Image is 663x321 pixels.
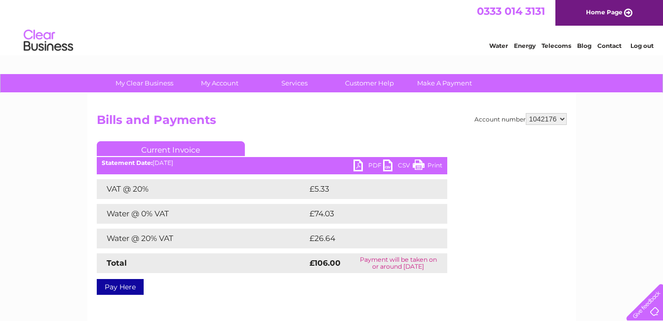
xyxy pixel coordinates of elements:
[97,204,307,224] td: Water @ 0% VAT
[307,204,427,224] td: £74.03
[477,5,545,17] a: 0333 014 3131
[597,42,622,49] a: Contact
[489,42,508,49] a: Water
[350,253,447,273] td: Payment will be taken on or around [DATE]
[179,74,260,92] a: My Account
[97,113,567,132] h2: Bills and Payments
[99,5,565,48] div: Clear Business is a trading name of Verastar Limited (registered in [GEOGRAPHIC_DATA] No. 3667643...
[97,179,307,199] td: VAT @ 20%
[474,113,567,125] div: Account number
[104,74,185,92] a: My Clear Business
[97,141,245,156] a: Current Invoice
[307,229,428,248] td: £26.64
[514,42,536,49] a: Energy
[23,26,74,56] img: logo.png
[310,258,341,268] strong: £106.00
[404,74,485,92] a: Make A Payment
[329,74,410,92] a: Customer Help
[542,42,571,49] a: Telecoms
[102,159,153,166] b: Statement Date:
[307,179,424,199] td: £5.33
[413,160,442,174] a: Print
[383,160,413,174] a: CSV
[630,42,654,49] a: Log out
[577,42,591,49] a: Blog
[97,279,144,295] a: Pay Here
[353,160,383,174] a: PDF
[97,229,307,248] td: Water @ 20% VAT
[97,160,447,166] div: [DATE]
[107,258,127,268] strong: Total
[254,74,335,92] a: Services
